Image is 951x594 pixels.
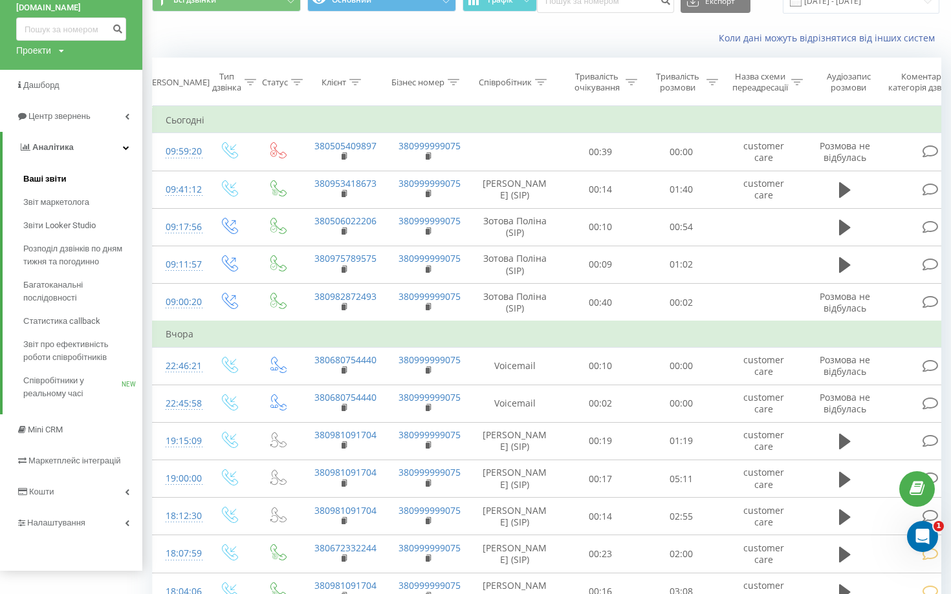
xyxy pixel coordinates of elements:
[470,535,560,573] td: [PERSON_NAME] (SIP)
[560,422,641,460] td: 00:19
[641,422,722,460] td: 01:19
[10,297,248,423] div: Fin каже…
[150,332,173,355] span: Чудово
[31,335,49,353] span: Жахливо
[166,290,191,315] div: 09:00:20
[560,284,641,322] td: 00:40
[399,215,461,227] a: 380999999075
[722,171,806,208] td: customer care
[23,196,89,209] span: Звіт маркетолога
[21,249,202,288] div: Допоможіть користувачеві [PERSON_NAME] зрозуміти, як він справляється:
[202,8,227,32] button: Головна
[227,8,250,31] div: Закрити
[399,140,461,152] a: 380999999075
[166,177,191,202] div: 09:41:12
[27,518,85,527] span: Налаштування
[61,423,72,434] button: Завантажити вкладений файл
[23,315,100,328] span: Статистика callback
[641,347,722,385] td: 00:00
[262,77,288,88] div: Статус
[560,208,641,246] td: 00:10
[560,498,641,535] td: 00:14
[719,32,941,44] a: Коли дані можуть відрізнятися вiд інших систем
[144,77,210,88] div: [PERSON_NAME]
[23,191,142,214] a: Звіт маркетолога
[166,429,191,454] div: 19:15:09
[23,237,142,273] a: Розподіл дзвінків по дням тижня та погодинно
[63,5,78,15] h1: Fin
[149,186,176,196] a: блогу
[641,498,722,535] td: 02:55
[63,15,199,35] p: Наші фахівці також можуть допомогти
[652,71,703,93] div: Тривалість розмови
[314,542,377,554] a: 380672332244
[92,335,110,353] span: OK
[82,423,93,434] button: Start recording
[560,535,641,573] td: 00:23
[23,173,67,186] span: Ваші звіти
[155,376,181,402] div: Надіслати
[314,579,377,591] a: 380981091704
[470,171,560,208] td: [PERSON_NAME] (SIP)
[212,71,241,93] div: Тип дзвінка
[470,422,560,460] td: [PERSON_NAME] (SIP)
[16,44,51,57] div: Проекти
[23,80,60,90] span: Дашборд
[820,290,870,314] span: Розмова не відбулась
[166,215,191,240] div: 09:17:56
[470,208,560,246] td: Зотова Поліна (SIP)
[732,71,788,93] div: Назва схеми переадресації
[314,504,377,516] a: 380981091704
[23,374,122,400] span: Співробітники у реальному часі
[166,541,191,566] div: 18:07:59
[122,335,140,353] span: Добре
[314,354,377,366] a: 380680754440
[399,391,461,403] a: 380999999075
[41,423,51,434] button: вибір GIF-файлів
[820,391,870,415] span: Розмова не відбулась
[23,167,142,191] a: Ваші звіти
[907,521,938,552] iframe: Intercom live chat
[23,369,142,405] a: Співробітники у реальному часіNEW
[61,335,80,353] span: Погано
[314,140,377,152] a: 380505409897
[28,111,91,121] span: Центр звернень
[820,354,870,377] span: Розмова не відбулась
[166,391,191,416] div: 22:45:58
[641,284,722,322] td: 00:02
[934,521,944,531] span: 1
[722,460,806,498] td: customer care
[166,354,191,379] div: 22:46:21
[820,140,870,164] span: Розмова не відбулась
[479,77,532,88] div: Співробітник
[470,246,560,283] td: Зотова Поліна (SIP)
[166,252,191,277] div: 09:11:57
[641,208,722,246] td: 00:54
[28,456,121,465] span: Маркетплейс інтеграцій
[560,385,641,422] td: 00:02
[722,535,806,573] td: customer care
[470,498,560,535] td: [PERSON_NAME] (SIP)
[23,273,142,310] a: Багатоканальні послідовності
[314,290,377,302] a: 380982872493
[10,242,212,295] div: Допоможіть користувачеві [PERSON_NAME] зрозуміти, як він справляється:
[314,429,377,441] a: 380981091704
[399,579,461,591] a: 380999999075
[23,333,142,369] a: Звіт про ефективність роботи співробітників
[21,376,155,404] textarea: Розкажіть нам більше…
[399,504,461,516] a: 380999999075
[16,17,126,41] input: Пошук за номером
[3,132,142,163] a: Аналiтика
[399,177,461,189] a: 380999999075
[641,535,722,573] td: 02:00
[470,347,560,385] td: Voicemail
[560,133,641,171] td: 00:39
[560,246,641,283] td: 00:09
[722,347,806,385] td: customer care
[322,77,346,88] div: Клієнт
[560,460,641,498] td: 00:17
[32,142,74,152] span: Аналiтика
[399,290,461,302] a: 380999999075
[314,177,377,189] a: 380953418673
[222,418,243,439] button: Надіслати повідомлення…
